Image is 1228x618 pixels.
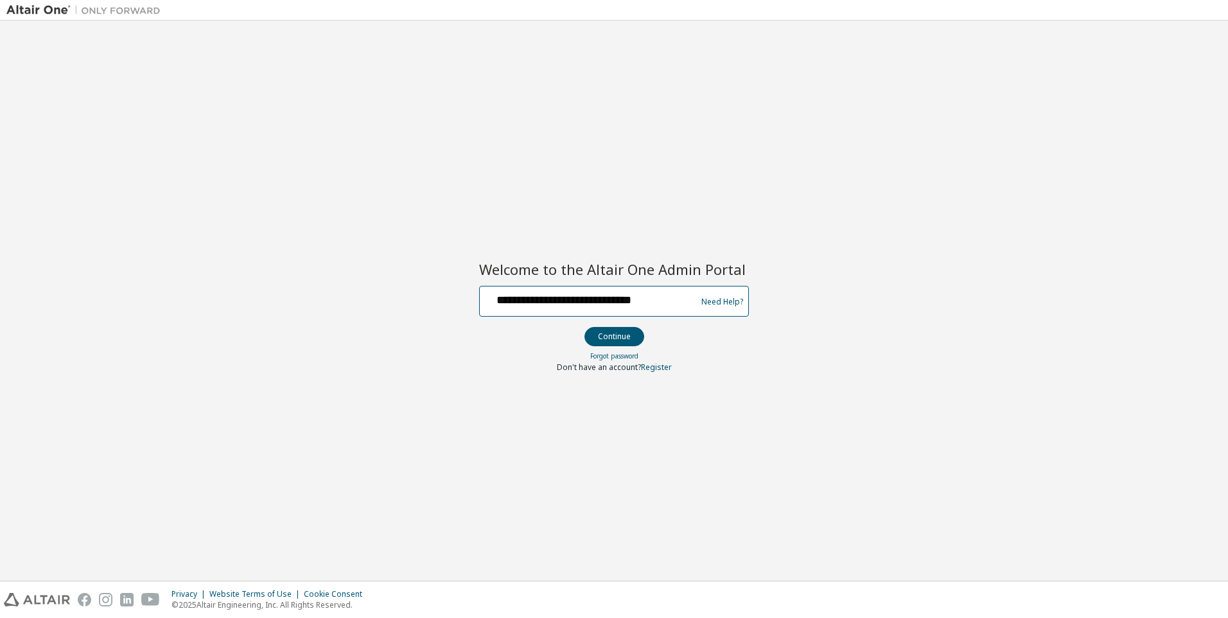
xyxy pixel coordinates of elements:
img: Altair One [6,4,167,17]
img: altair_logo.svg [4,593,70,606]
img: youtube.svg [141,593,160,606]
img: linkedin.svg [120,593,134,606]
a: Forgot password [590,351,638,360]
div: Website Terms of Use [209,589,304,599]
h2: Welcome to the Altair One Admin Portal [479,260,749,278]
div: Cookie Consent [304,589,370,599]
button: Continue [584,327,644,346]
p: © 2025 Altair Engineering, Inc. All Rights Reserved. [171,599,370,610]
a: Register [641,362,672,373]
a: Need Help? [701,301,743,302]
img: instagram.svg [99,593,112,606]
div: Privacy [171,589,209,599]
span: Don't have an account? [557,362,641,373]
img: facebook.svg [78,593,91,606]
